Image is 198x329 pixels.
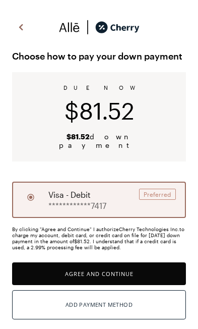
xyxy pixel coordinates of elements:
[15,20,27,35] img: svg%3e
[12,48,186,64] span: Choose how to pay your down payment
[12,262,186,285] button: Agree and Continue
[12,226,186,250] div: By clicking "Agree and Continue" I authorize Cherry Technologies Inc. to charge my account, debit...
[12,290,186,319] button: Add Payment Method
[64,97,134,124] span: $81.52
[67,132,90,141] b: $81.52
[95,20,140,35] img: cherry_black_logo-DrOE_MJI.svg
[139,189,176,200] div: Preferred
[24,132,174,149] span: down payment
[59,20,80,35] img: svg%3e
[63,84,135,91] span: DUE NOW
[80,20,95,35] img: svg%3e
[48,189,91,201] span: visa - debit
